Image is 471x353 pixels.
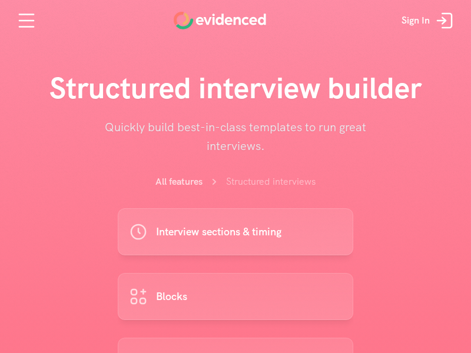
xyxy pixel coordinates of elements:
p: Quickly build best-in-class templates to run great interviews. [88,118,383,155]
a: All features [155,175,203,188]
a: Sign In [393,3,465,38]
a: Home [174,12,266,29]
p: Interview sections & timing [156,224,281,241]
p: Sign In [402,13,430,28]
p: Structured interviews [226,174,316,189]
a: Interview sections & timing [118,208,353,255]
p: Blocks [156,288,187,305]
h1: Structured interview builder [18,71,453,106]
a: Blocks [118,273,353,320]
